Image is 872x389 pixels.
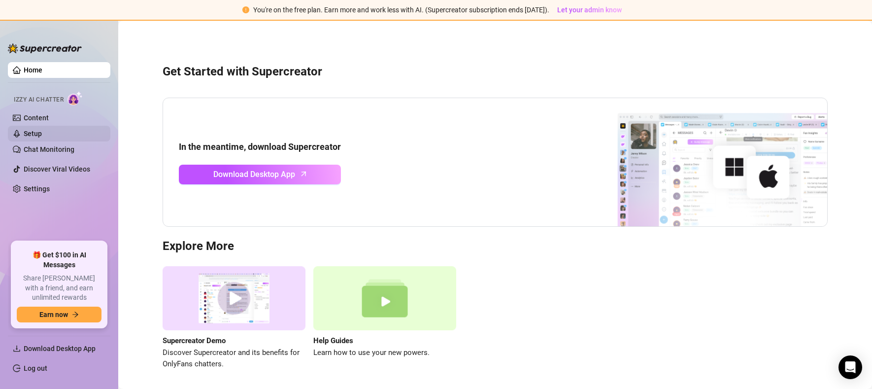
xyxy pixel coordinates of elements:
div: Open Intercom Messenger [838,355,862,379]
a: Supercreator DemoDiscover Supercreator and its benefits for OnlyFans chatters. [163,266,305,370]
span: Earn now [39,311,68,318]
a: Discover Viral Videos [24,165,90,173]
span: exclamation-circle [242,6,249,13]
h3: Explore More [163,239,828,254]
span: arrow-up [298,168,309,179]
span: Share [PERSON_NAME] with a friend, and earn unlimited rewards [17,274,101,303]
a: Help GuidesLearn how to use your new powers. [313,266,456,370]
span: Discover Supercreator and its benefits for OnlyFans chatters. [163,347,305,370]
a: Chat Monitoring [24,145,74,153]
img: AI Chatter [67,91,83,106]
strong: In the meantime, download Supercreator [179,141,341,152]
img: logo-BBDzfeDw.svg [8,43,82,53]
a: Log out [24,364,47,372]
span: download [13,345,21,353]
span: Let your admin know [557,6,622,14]
strong: Supercreator Demo [163,336,226,345]
span: You're on the free plan. Earn more and work less with AI. (Supercreator subscription ends [DATE]). [253,6,549,14]
button: Let your admin know [553,4,626,16]
a: Content [24,114,49,122]
img: help guides [313,266,456,331]
span: Learn how to use your new powers. [313,347,456,359]
span: arrow-right [72,311,79,318]
span: Download Desktop App [213,168,295,180]
img: supercreator demo [163,266,305,331]
strong: Help Guides [313,336,353,345]
button: Earn nowarrow-right [17,307,101,322]
a: Setup [24,130,42,138]
a: Home [24,66,42,74]
span: 🎁 Get $100 in AI Messages [17,250,101,270]
img: download app [581,98,827,226]
h3: Get Started with Supercreator [163,64,828,80]
span: Izzy AI Chatter [14,95,64,105]
a: Download Desktop Apparrow-up [179,165,341,184]
span: Download Desktop App [24,345,96,353]
a: Settings [24,185,50,193]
